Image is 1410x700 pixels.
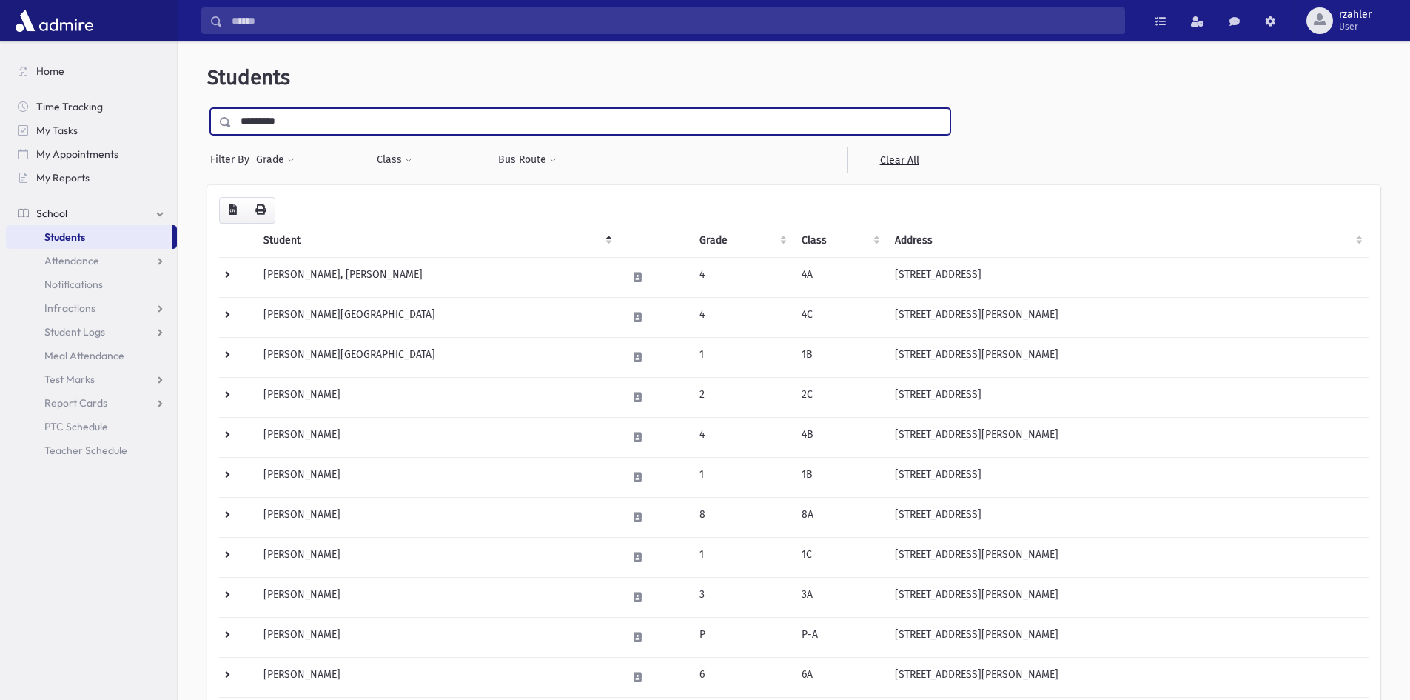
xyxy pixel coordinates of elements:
[255,377,618,417] td: [PERSON_NAME]
[255,257,618,297] td: [PERSON_NAME], [PERSON_NAME]
[6,344,177,367] a: Meal Attendance
[6,95,177,119] a: Time Tracking
[691,457,793,497] td: 1
[793,224,886,258] th: Class: activate to sort column ascending
[36,64,64,78] span: Home
[255,657,618,697] td: [PERSON_NAME]
[44,325,105,339] span: Student Logs
[255,147,295,173] button: Grade
[691,297,793,337] td: 4
[793,617,886,657] td: P-A
[44,349,124,362] span: Meal Attendance
[886,577,1369,617] td: [STREET_ADDRESS][PERSON_NAME]
[6,59,177,83] a: Home
[255,617,618,657] td: [PERSON_NAME]
[886,657,1369,697] td: [STREET_ADDRESS][PERSON_NAME]
[847,147,950,173] a: Clear All
[691,377,793,417] td: 2
[497,147,557,173] button: Bus Route
[691,497,793,537] td: 8
[793,537,886,577] td: 1C
[44,254,99,267] span: Attendance
[6,415,177,439] a: PTC Schedule
[886,377,1369,417] td: [STREET_ADDRESS]
[886,417,1369,457] td: [STREET_ADDRESS][PERSON_NAME]
[691,337,793,377] td: 1
[255,497,618,537] td: [PERSON_NAME]
[6,296,177,320] a: Infractions
[793,297,886,337] td: 4C
[255,337,618,377] td: [PERSON_NAME][GEOGRAPHIC_DATA]
[886,224,1369,258] th: Address: activate to sort column ascending
[36,207,67,220] span: School
[6,273,177,296] a: Notifications
[793,657,886,697] td: 6A
[793,337,886,377] td: 1B
[6,119,177,142] a: My Tasks
[793,497,886,537] td: 8A
[691,617,793,657] td: P
[36,100,103,113] span: Time Tracking
[36,124,78,137] span: My Tasks
[691,417,793,457] td: 4
[255,224,618,258] th: Student: activate to sort column descending
[886,497,1369,537] td: [STREET_ADDRESS]
[6,391,177,415] a: Report Cards
[691,657,793,697] td: 6
[36,147,118,161] span: My Appointments
[255,577,618,617] td: [PERSON_NAME]
[255,537,618,577] td: [PERSON_NAME]
[886,297,1369,337] td: [STREET_ADDRESS][PERSON_NAME]
[255,417,618,457] td: [PERSON_NAME]
[793,417,886,457] td: 4B
[44,420,108,433] span: PTC Schedule
[255,297,618,337] td: [PERSON_NAME][GEOGRAPHIC_DATA]
[691,257,793,297] td: 4
[6,249,177,273] a: Attendance
[246,197,275,224] button: Print
[44,278,103,291] span: Notifications
[44,373,95,386] span: Test Marks
[44,396,107,410] span: Report Cards
[886,617,1369,657] td: [STREET_ADDRESS][PERSON_NAME]
[6,166,177,190] a: My Reports
[44,444,127,457] span: Teacher Schedule
[210,152,255,167] span: Filter By
[376,147,413,173] button: Class
[36,171,90,184] span: My Reports
[6,142,177,166] a: My Appointments
[6,367,177,391] a: Test Marks
[793,457,886,497] td: 1B
[1339,9,1372,21] span: rzahler
[691,537,793,577] td: 1
[793,257,886,297] td: 4A
[793,577,886,617] td: 3A
[207,65,290,90] span: Students
[255,457,618,497] td: [PERSON_NAME]
[223,7,1124,34] input: Search
[886,537,1369,577] td: [STREET_ADDRESS][PERSON_NAME]
[691,577,793,617] td: 3
[886,257,1369,297] td: [STREET_ADDRESS]
[6,439,177,462] a: Teacher Schedule
[793,377,886,417] td: 2C
[6,320,177,344] a: Student Logs
[44,301,95,315] span: Infractions
[6,201,177,225] a: School
[1339,21,1372,33] span: User
[886,337,1369,377] td: [STREET_ADDRESS][PERSON_NAME]
[44,230,85,244] span: Students
[886,457,1369,497] td: [STREET_ADDRESS]
[12,6,97,36] img: AdmirePro
[6,225,172,249] a: Students
[691,224,793,258] th: Grade: activate to sort column ascending
[219,197,246,224] button: CSV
